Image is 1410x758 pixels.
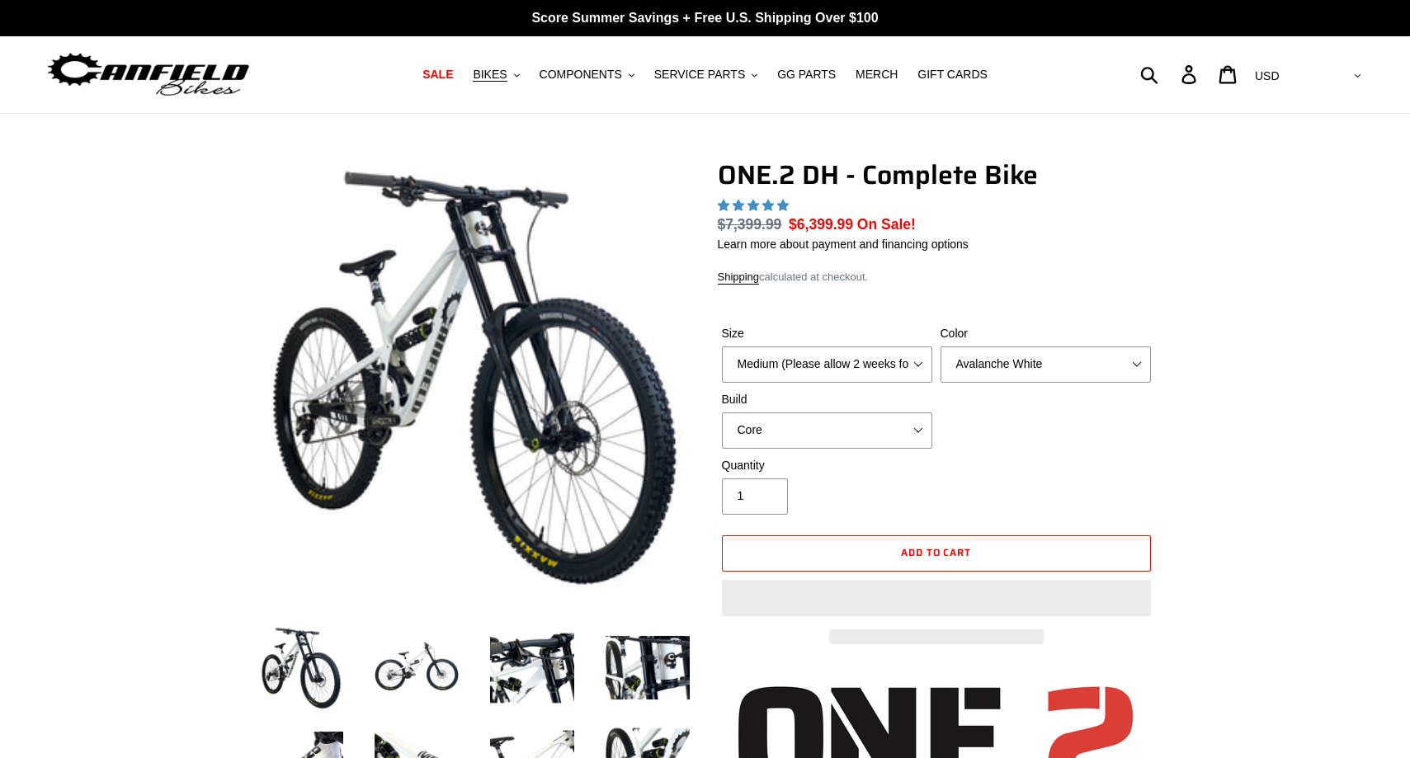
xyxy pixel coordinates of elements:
[722,457,932,474] label: Quantity
[718,159,1155,191] h1: ONE.2 DH - Complete Bike
[718,269,1155,285] div: calculated at checkout.
[909,64,996,86] a: GIFT CARDS
[654,68,745,82] span: SERVICE PARTS
[259,162,690,593] img: ONE.2 DH - Complete Bike
[722,535,1151,572] button: Add to cart
[718,216,782,233] s: $7,399.99
[917,68,988,82] span: GIFT CARDS
[718,199,792,212] span: 5.00 stars
[901,544,972,560] span: Add to cart
[769,64,844,86] a: GG PARTS
[646,64,766,86] button: SERVICE PARTS
[847,64,906,86] a: MERCH
[473,68,507,82] span: BIKES
[718,271,760,285] a: Shipping
[722,391,932,408] label: Build
[722,325,932,342] label: Size
[422,68,453,82] span: SALE
[789,216,853,233] span: $6,399.99
[371,623,462,713] img: Load image into Gallery viewer, ONE.2 DH - Complete Bike
[857,214,916,235] span: On Sale!
[540,68,622,82] span: COMPONENTS
[602,623,693,713] img: Load image into Gallery viewer, ONE.2 DH - Complete Bike
[414,64,461,86] a: SALE
[45,49,252,101] img: Canfield Bikes
[777,68,836,82] span: GG PARTS
[1149,56,1191,92] input: Search
[256,623,347,713] img: Load image into Gallery viewer, ONE.2 DH - Complete Bike
[487,623,578,713] img: Load image into Gallery viewer, ONE.2 DH - Complete Bike
[531,64,643,86] button: COMPONENTS
[941,325,1151,342] label: Color
[856,68,898,82] span: MERCH
[718,238,969,251] a: Learn more about payment and financing options
[464,64,527,86] button: BIKES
